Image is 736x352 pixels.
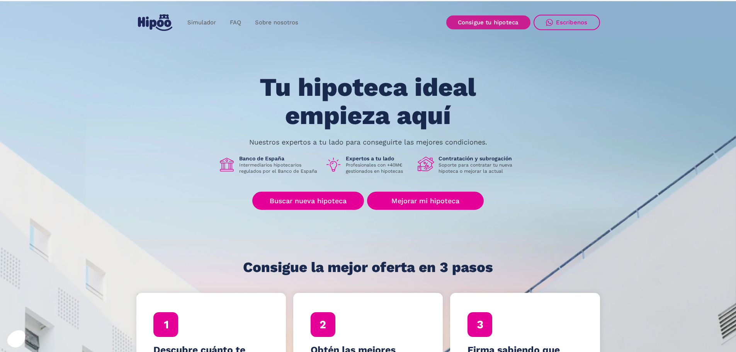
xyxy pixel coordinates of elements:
[439,155,518,162] h1: Contratación y subrogación
[248,15,305,30] a: Sobre nosotros
[221,73,514,129] h1: Tu hipoteca ideal empieza aquí
[439,162,518,174] p: Soporte para contratar tu nueva hipoteca o mejorar la actual
[367,192,483,210] a: Mejorar mi hipoteca
[556,19,588,26] div: Escríbenos
[252,192,364,210] a: Buscar nueva hipoteca
[223,15,248,30] a: FAQ
[243,260,493,275] h1: Consigue la mejor oferta en 3 pasos
[534,15,600,30] a: Escríbenos
[446,15,530,29] a: Consigue tu hipoteca
[180,15,223,30] a: Simulador
[239,155,319,162] h1: Banco de España
[239,162,319,174] p: Intermediarios hipotecarios regulados por el Banco de España
[346,162,411,174] p: Profesionales con +40M€ gestionados en hipotecas
[249,139,487,145] p: Nuestros expertos a tu lado para conseguirte las mejores condiciones.
[346,155,411,162] h1: Expertos a tu lado
[136,11,174,34] a: home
